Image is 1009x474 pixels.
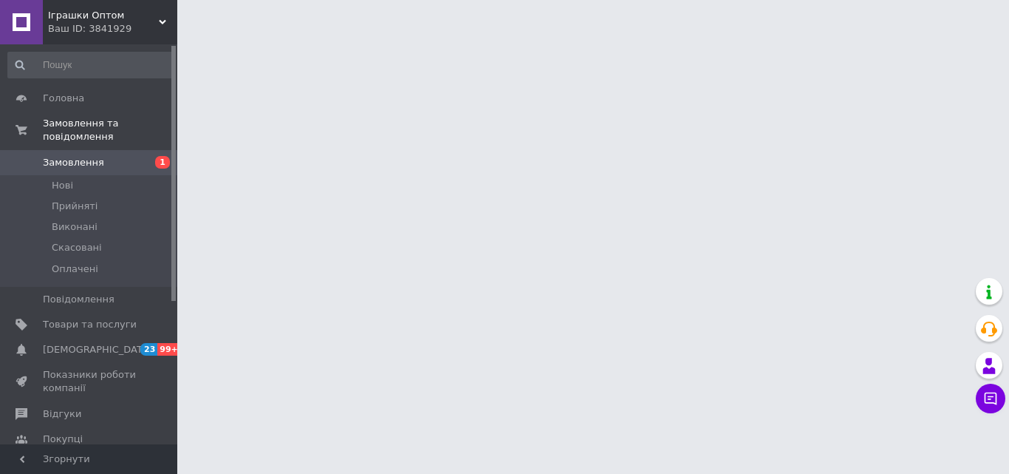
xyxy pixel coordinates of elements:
[52,241,102,254] span: Скасовані
[52,200,98,213] span: Прийняті
[43,318,137,331] span: Товари та послуги
[43,343,152,356] span: [DEMOGRAPHIC_DATA]
[43,368,137,395] span: Показники роботи компанії
[52,179,73,192] span: Нові
[155,156,170,169] span: 1
[43,156,104,169] span: Замовлення
[48,9,159,22] span: Іграшки Оптом
[43,433,83,446] span: Покупці
[52,220,98,234] span: Виконані
[7,52,174,78] input: Пошук
[52,263,98,276] span: Оплачені
[43,407,81,421] span: Відгуки
[43,92,84,105] span: Головна
[976,384,1005,413] button: Чат з покупцем
[43,293,114,306] span: Повідомлення
[157,343,182,356] span: 99+
[43,117,177,143] span: Замовлення та повідомлення
[140,343,157,356] span: 23
[48,22,177,35] div: Ваш ID: 3841929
